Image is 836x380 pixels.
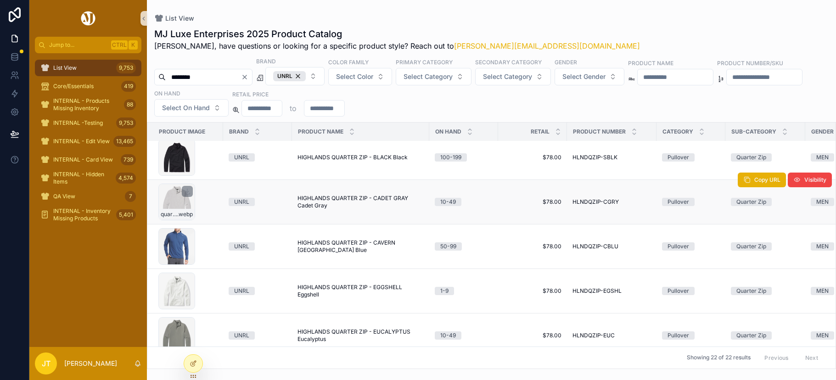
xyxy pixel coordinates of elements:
div: Quarter Zip [736,287,766,295]
span: Showing 22 of 22 results [687,354,751,362]
span: Copy URL [754,176,780,184]
a: 100-199 [435,153,493,162]
label: Color Family [328,58,369,66]
span: Product Number [573,128,626,135]
a: UNRL [229,198,286,206]
span: Core/Essentials [53,83,94,90]
span: Visibility [804,176,826,184]
div: UNRL [234,331,249,340]
span: HIGHLANDS QUARTER ZIP - EUCALYPTUS Eucalyptus [297,328,424,343]
a: $78.00 [504,287,561,295]
a: $78.00 [504,198,561,206]
label: Gender [555,58,577,66]
div: 4,574 [116,173,136,184]
span: Jump to... [49,41,107,49]
span: On Hand [435,128,461,135]
a: HIGHLANDS QUARTER ZIP - EGGSHELL Eggshell [297,284,424,298]
div: 419 [121,81,136,92]
label: Product Number/SKU [717,59,783,67]
div: scrollable content [29,53,147,235]
div: Pullover [668,331,689,340]
span: Select Gender [562,72,606,81]
div: MEN [816,198,829,206]
span: JT [42,358,50,369]
span: Brand [229,128,249,135]
a: HLNDQZIP-CGRY [572,198,651,206]
a: Pullover [662,198,720,206]
a: INTERNAL - Card View739 [35,151,141,168]
a: 1-9 [435,287,493,295]
span: HIGHLANDS QUARTER ZIP - CAVERN [GEOGRAPHIC_DATA] Blue [297,239,424,254]
button: Select Button [475,68,551,85]
a: INTERNAL -Testing9,753 [35,115,141,131]
a: [PERSON_NAME][EMAIL_ADDRESS][DOMAIN_NAME] [454,41,640,50]
a: HLNDQZIP-EGSHL [572,287,651,295]
button: Select Button [265,67,325,85]
div: MEN [816,331,829,340]
div: 9,753 [116,117,136,129]
a: quarter.webp [158,184,218,220]
span: Select Category [404,72,453,81]
a: INTERNAL - Edit View13,465 [35,133,141,150]
div: MEN [816,287,829,295]
a: UNRL [229,287,286,295]
button: Copy URL [738,173,786,187]
a: HLNDQZIP-EUC [572,332,651,339]
div: Pullover [668,287,689,295]
div: 5,401 [116,209,136,220]
button: Visibility [788,173,832,187]
div: 739 [121,154,136,165]
a: $78.00 [504,332,561,339]
label: On Hand [154,89,180,97]
button: Select Button [154,99,229,117]
span: $78.00 [504,243,561,250]
div: UNRL [234,198,249,206]
div: 9,753 [116,62,136,73]
div: 10-49 [440,198,456,206]
a: HLNDQZIP-CBLU [572,243,651,250]
a: UNRL [229,242,286,251]
div: 13,465 [113,136,136,147]
a: Quarter Zip [731,331,800,340]
span: INTERNAL - Card View [53,156,113,163]
a: 50-99 [435,242,493,251]
div: Pullover [668,242,689,251]
span: Category [662,128,693,135]
a: Quarter Zip [731,198,800,206]
span: Sub-Category [731,128,776,135]
div: Pullover [668,153,689,162]
a: $78.00 [504,154,561,161]
div: Quarter Zip [736,153,766,162]
label: Secondary Category [475,58,542,66]
label: Primary Category [396,58,453,66]
div: UNRL [234,287,249,295]
label: Brand [256,57,276,65]
div: 88 [124,99,136,110]
div: Quarter Zip [736,242,766,251]
a: Pullover [662,242,720,251]
span: INTERNAL - Products Missing Inventory [53,97,120,112]
div: UNRL [234,153,249,162]
div: Quarter Zip [736,331,766,340]
span: List View [165,14,194,23]
span: Select Category [483,72,532,81]
label: Retail Price [232,90,269,98]
span: HLNDQZIP-CBLU [572,243,618,250]
a: UNRL [229,153,286,162]
button: Select Button [328,68,392,85]
span: INTERNAL -Testing [53,119,103,127]
span: [PERSON_NAME], have questions or looking for a specific product style? Reach out to [154,40,640,51]
a: 10-49 [435,331,493,340]
span: Product Name [298,128,343,135]
img: App logo [79,11,97,26]
span: HLNDQZIP-EGSHL [572,287,622,295]
div: Pullover [668,198,689,206]
a: 10-49 [435,198,493,206]
button: Clear [241,73,252,81]
a: List View [154,14,194,23]
a: HIGHLANDS QUARTER ZIP - CADET GRAY Cadet Gray [297,195,424,209]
